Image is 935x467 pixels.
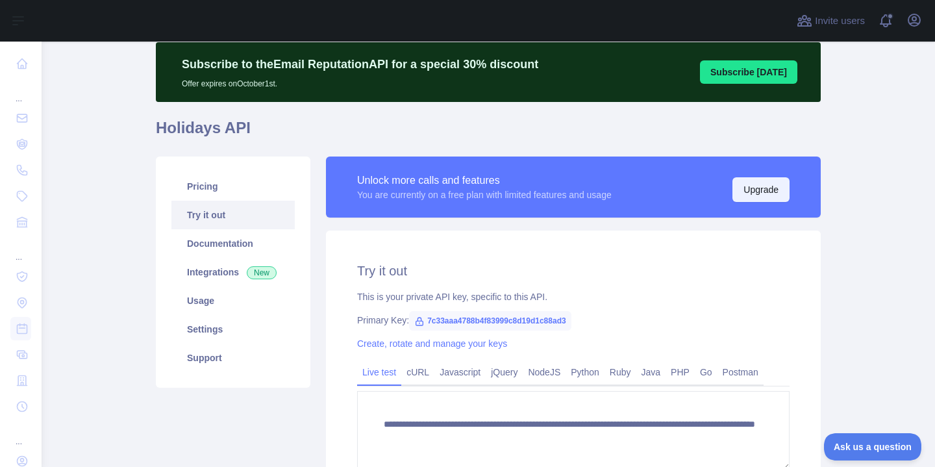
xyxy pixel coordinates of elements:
[824,433,922,461] iframe: Toggle Customer Support
[171,286,295,315] a: Usage
[566,362,605,383] a: Python
[171,344,295,372] a: Support
[247,266,277,279] span: New
[815,14,865,29] span: Invite users
[357,290,790,303] div: This is your private API key, specific to this API.
[523,362,566,383] a: NodeJS
[156,118,821,149] h1: Holidays API
[357,314,790,327] div: Primary Key:
[10,236,31,262] div: ...
[171,315,295,344] a: Settings
[357,188,612,201] div: You are currently on a free plan with limited features and usage
[10,78,31,104] div: ...
[486,362,523,383] a: jQuery
[636,362,666,383] a: Java
[10,421,31,447] div: ...
[171,229,295,258] a: Documentation
[357,362,401,383] a: Live test
[182,55,538,73] p: Subscribe to the Email Reputation API for a special 30 % discount
[695,362,717,383] a: Go
[171,258,295,286] a: Integrations New
[717,362,764,383] a: Postman
[732,177,790,202] button: Upgrade
[700,60,797,84] button: Subscribe [DATE]
[605,362,636,383] a: Ruby
[434,362,486,383] a: Javascript
[401,362,434,383] a: cURL
[794,10,867,31] button: Invite users
[357,338,507,349] a: Create, rotate and manage your keys
[182,73,538,89] p: Offer expires on October 1st.
[409,311,571,331] span: 7c33aaa4788b4f83999c8d19d1c88ad3
[171,172,295,201] a: Pricing
[357,173,612,188] div: Unlock more calls and features
[357,262,790,280] h2: Try it out
[666,362,695,383] a: PHP
[171,201,295,229] a: Try it out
